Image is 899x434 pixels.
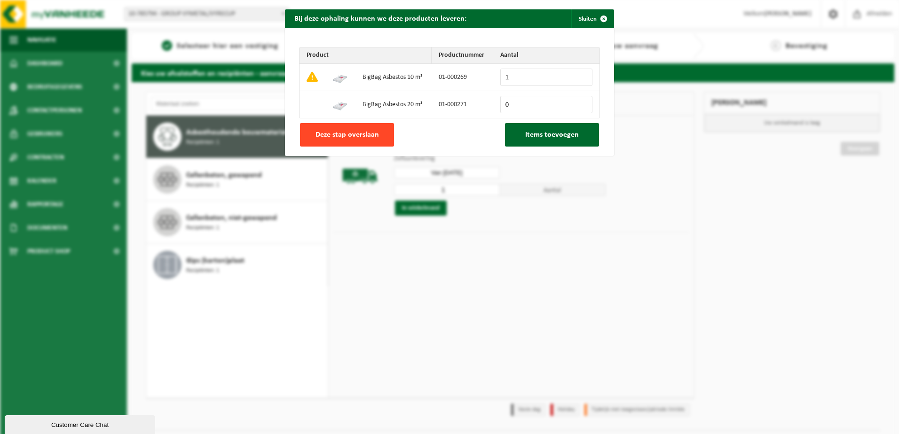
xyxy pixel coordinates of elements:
[432,47,493,64] th: Productnummer
[355,64,432,91] td: BigBag Asbestos 10 m³
[493,47,599,64] th: Aantal
[432,91,493,118] td: 01-000271
[432,64,493,91] td: 01-000269
[5,413,157,434] iframe: chat widget
[332,69,347,84] img: 01-000269
[571,9,613,28] button: Sluiten
[315,131,379,139] span: Deze stap overslaan
[332,96,347,111] img: 01-000271
[285,9,476,27] h2: Bij deze ophaling kunnen we deze producten leveren:
[525,131,579,139] span: Items toevoegen
[505,123,599,147] button: Items toevoegen
[300,47,432,64] th: Product
[355,91,432,118] td: BigBag Asbestos 20 m³
[300,123,394,147] button: Deze stap overslaan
